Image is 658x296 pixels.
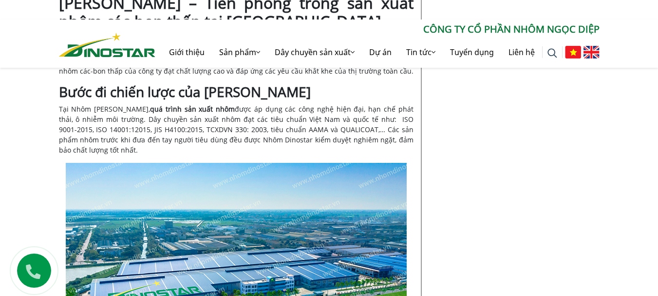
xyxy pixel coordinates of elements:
[150,104,235,114] a: quá trình sản xuất nhôm
[212,37,267,68] a: Sản phẩm
[267,37,362,68] a: Dây chuyền sản xuất
[583,46,600,59] img: English
[399,37,443,68] a: Tin tức
[155,22,600,37] p: CÔNG TY CỔ PHẦN NHÔM NGỌC DIỆP
[565,46,581,59] img: Tiếng Việt
[443,37,501,68] a: Tuyển dụng
[59,82,311,101] b: Bước đi chiến lược của [PERSON_NAME]
[501,37,542,68] a: Liên hệ
[59,33,155,57] img: Nhôm Dinostar
[59,104,414,155] span: Tại Nhôm [PERSON_NAME], được áp dụng các công nghệ hiện đại, hạn chế phát thải, ô nhiễm môi trườn...
[547,48,557,58] img: search
[362,37,399,68] a: Dự án
[162,37,212,68] a: Giới thiệu
[59,46,414,76] span: . Với chiến lược phát triển sản phẩm bền vững và tuân thủ các tiêu chuẩn quốc tế về chất lượng và...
